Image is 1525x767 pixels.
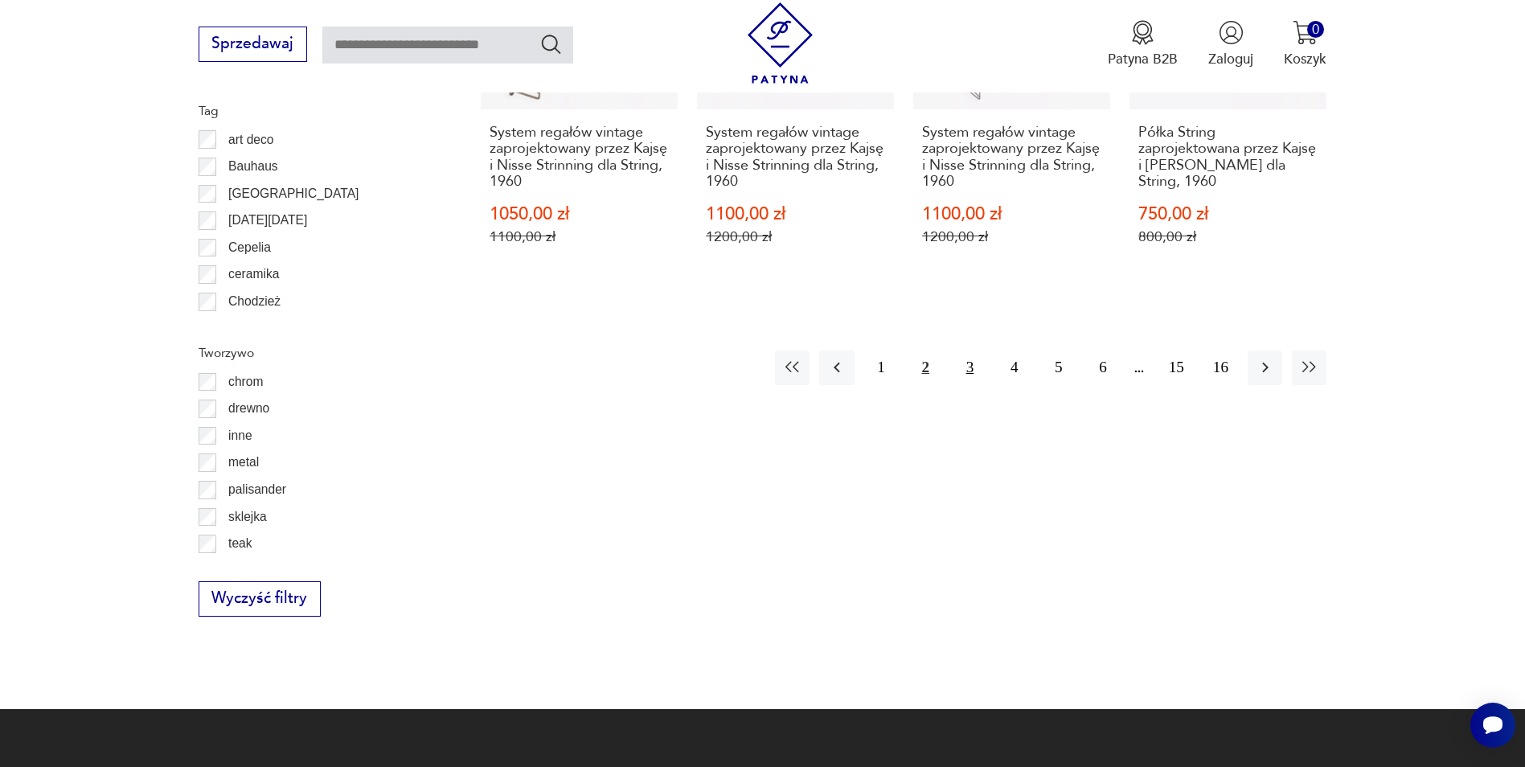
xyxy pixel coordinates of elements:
[539,32,563,55] button: Szukaj
[922,206,1101,223] p: 1100,00 zł
[1208,20,1253,68] button: Zaloguj
[228,129,273,150] p: art deco
[228,183,359,204] p: [GEOGRAPHIC_DATA]
[228,264,279,285] p: ceramika
[1293,20,1318,45] img: Ikona koszyka
[199,27,307,62] button: Sprzedawaj
[199,39,307,51] a: Sprzedawaj
[864,351,899,385] button: 1
[1108,20,1178,68] button: Patyna B2B
[1208,50,1253,68] p: Zaloguj
[228,237,271,258] p: Cepelia
[1307,21,1324,38] div: 0
[228,452,259,473] p: metal
[228,291,281,312] p: Chodzież
[490,228,669,245] p: 1100,00 zł
[1203,351,1238,385] button: 16
[199,581,321,617] button: Wyczyść filtry
[228,560,334,581] p: tworzywo sztuczne
[1219,20,1244,45] img: Ikonka użytkownika
[228,318,277,339] p: Ćmielów
[706,228,885,245] p: 1200,00 zł
[1041,351,1076,385] button: 5
[1470,703,1515,748] iframe: Smartsupp widget button
[997,351,1031,385] button: 4
[1085,351,1120,385] button: 6
[228,371,263,392] p: chrom
[228,479,286,500] p: palisander
[1130,20,1155,45] img: Ikona medalu
[228,398,269,419] p: drewno
[953,351,987,385] button: 3
[922,228,1101,245] p: 1200,00 zł
[228,210,307,231] p: [DATE][DATE]
[490,125,669,191] h3: System regałów vintage zaprojektowany przez Kajsę i Nisse Strinning dla String, 1960
[1159,351,1194,385] button: 15
[228,507,267,527] p: sklejka
[199,342,435,363] p: Tworzywo
[922,125,1101,191] h3: System regałów vintage zaprojektowany przez Kajsę i Nisse Strinning dla String, 1960
[706,206,885,223] p: 1100,00 zł
[228,425,252,446] p: inne
[1138,206,1318,223] p: 750,00 zł
[490,206,669,223] p: 1050,00 zł
[1284,50,1326,68] p: Koszyk
[740,2,821,84] img: Patyna - sklep z meblami i dekoracjami vintage
[908,351,943,385] button: 2
[1138,228,1318,245] p: 800,00 zł
[199,100,435,121] p: Tag
[1108,50,1178,68] p: Patyna B2B
[1138,125,1318,191] h3: Półka String zaprojektowana przez Kajsę i [PERSON_NAME] dla String, 1960
[706,125,885,191] h3: System regałów vintage zaprojektowany przez Kajsę i Nisse Strinning dla String, 1960
[228,156,278,177] p: Bauhaus
[1108,20,1178,68] a: Ikona medaluPatyna B2B
[1284,20,1326,68] button: 0Koszyk
[228,533,252,554] p: teak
